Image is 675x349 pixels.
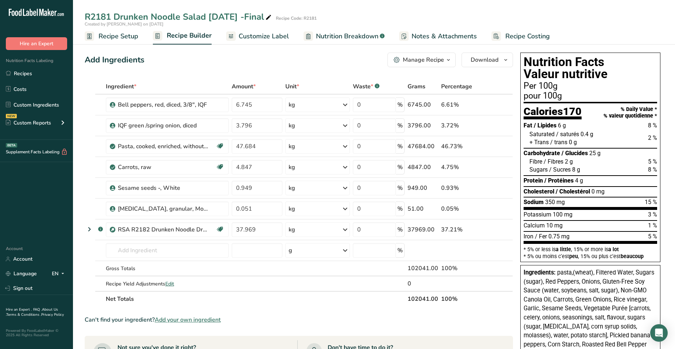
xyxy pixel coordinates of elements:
section: * 5% or less is , 15% or more is [524,244,657,259]
span: / saturés [556,131,579,138]
div: 37969.00 [408,225,438,234]
span: Cholesterol [524,188,554,195]
a: Recipe Setup [85,28,138,45]
span: Calcium [524,222,545,229]
span: Potassium [524,211,551,218]
div: 46.73% [441,142,478,151]
a: Language [6,267,37,280]
button: Hire an Expert [6,37,67,50]
div: 37.21% [441,225,478,234]
button: Manage Recipe [387,53,456,67]
a: Privacy Policy [41,312,64,317]
span: / Cholestérol [556,188,590,195]
div: 0.05% [441,204,478,213]
div: 4.75% [441,163,478,172]
span: Sodium [524,199,544,206]
input: Add Ingredient [106,243,229,258]
span: Fat [524,122,532,129]
div: EN [52,269,67,278]
a: Recipe Builder [153,27,212,45]
div: 47684.00 [408,142,438,151]
span: 8 g [572,166,580,173]
span: 8 % [648,122,657,129]
span: 5 % [648,158,657,165]
div: 0 [408,279,438,288]
div: 6745.00 [408,100,438,109]
a: Customize Label [226,28,289,45]
span: a little [556,246,571,252]
span: 1 % [648,222,657,229]
div: kg [289,184,295,192]
div: BETA [6,143,17,147]
span: Sugars [529,166,548,173]
span: peu [569,253,578,259]
span: Recipe Costing [505,31,550,41]
span: Notes & Attachments [412,31,477,41]
span: Carbohydrate [524,150,560,157]
div: 949.00 [408,184,438,192]
div: Pasta, cooked, enriched, without added salt [118,142,209,151]
div: 4847.00 [408,163,438,172]
span: Edit [165,280,174,287]
div: Per 100g [524,82,657,91]
span: Protein [524,177,543,184]
span: Iron [524,233,533,240]
div: kg [289,142,295,151]
span: a lot [608,246,619,252]
div: Open Intercom Messenger [650,324,668,342]
span: 8 % [648,166,657,173]
div: kg [289,225,295,234]
span: Amount [232,82,256,91]
span: 2 % [648,134,657,141]
span: Add your own ingredient [155,315,221,324]
span: / Fibres [544,158,563,165]
span: 170 [563,105,582,118]
span: 3 % [648,211,657,218]
span: 0.75 mg [548,233,570,240]
div: Add Ingredients [85,54,144,66]
span: 4 g [575,177,583,184]
span: 10 mg [546,222,563,229]
th: 100% [440,291,480,306]
div: Calories [524,106,582,120]
span: 6 g [558,122,566,129]
span: 350 mg [545,199,565,206]
div: 0.93% [441,184,478,192]
div: Custom Reports [6,119,51,127]
span: Download [471,55,498,64]
div: Recipe Code: R2181 [276,15,317,22]
div: RSA R2182 Drunken Noodle Dressing [118,225,209,234]
a: Hire an Expert . [6,307,32,312]
span: Unit [285,82,299,91]
span: Fibre [529,158,542,165]
div: pour 100g [524,92,657,100]
span: 25 g [589,150,601,157]
span: Nutrition Breakdown [316,31,378,41]
div: kg [289,204,295,213]
th: Net Totals [104,291,406,306]
div: Bell peppers, red, diced, 3/8", IQF [118,100,209,109]
div: kg [289,100,295,109]
a: Recipe Costing [491,28,550,45]
span: 2 g [565,158,573,165]
a: Notes & Attachments [399,28,477,45]
a: Terms & Conditions . [6,312,41,317]
span: 5 % [648,233,657,240]
div: [MEDICAL_DATA], granular, Monohydrate [118,204,209,213]
h1: Nutrition Facts Valeur nutritive [524,56,657,80]
img: Sub Recipe [110,227,115,233]
div: Powered By FoodLabelMaker © 2025 All Rights Reserved [6,329,67,337]
span: / Fer [535,233,547,240]
div: Carrots, raw [118,163,209,172]
span: Saturated [529,131,555,138]
div: g [289,246,292,255]
span: 15 % [645,199,657,206]
div: IQF green /spring onion, diced [118,121,209,130]
div: Sesame seeds -, White [118,184,209,192]
div: % Daily Value * % valeur quotidienne * [603,106,657,119]
span: / Protéines [544,177,574,184]
a: About Us . [6,307,58,317]
span: beaucoup [621,253,644,259]
th: 102041.00 [406,291,440,306]
div: * 5% ou moins c’est , 15% ou plus c’est [524,254,657,259]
